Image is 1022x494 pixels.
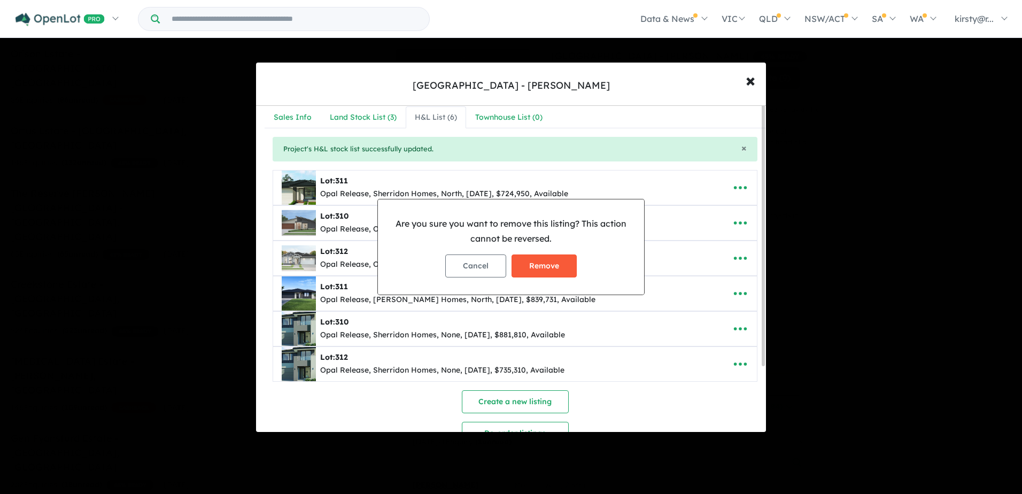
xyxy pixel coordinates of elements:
button: Cancel [445,254,506,277]
span: kirsty@r... [955,13,994,24]
input: Try estate name, suburb, builder or developer [162,7,427,30]
img: Openlot PRO Logo White [16,13,105,26]
p: Are you sure you want to remove this listing? This action cannot be reversed. [386,217,636,245]
button: Remove [512,254,577,277]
